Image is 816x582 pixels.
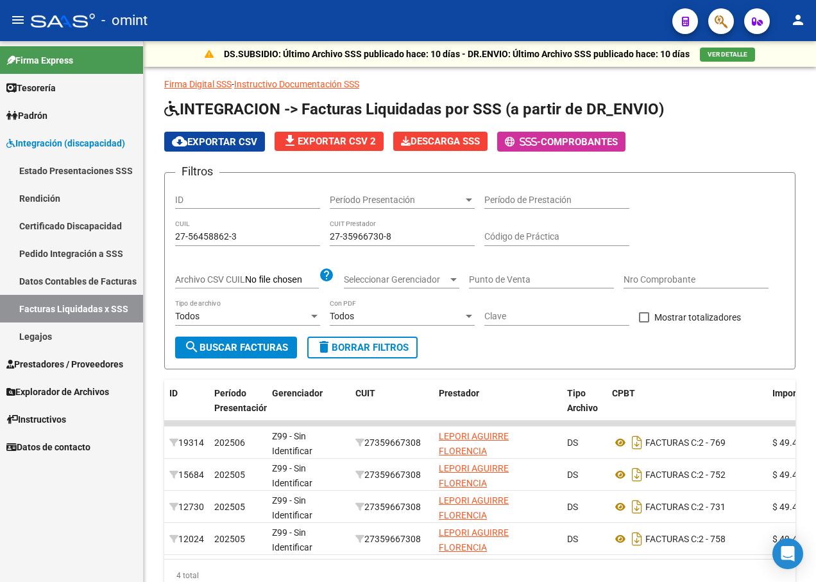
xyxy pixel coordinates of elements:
span: Mostrar totalizadores [654,310,741,325]
span: DS [567,437,578,448]
span: FACTURAS C: [645,534,699,544]
div: 15684 [169,468,204,482]
p: DS.SUBSIDIO: Último Archivo SSS publicado hace: 10 días - DR.ENVIO: Último Archivo SSS publicado ... [224,47,690,61]
datatable-header-cell: CPBT [607,380,767,436]
button: Buscar Facturas [175,337,297,358]
datatable-header-cell: CUIT [350,380,434,436]
button: -Comprobantes [497,132,625,152]
datatable-header-cell: Período Presentación [209,380,267,436]
div: 2 - 758 [612,529,762,549]
div: 2 - 769 [612,432,762,453]
span: LEPORI AGUIRRE FLORENCIA [439,431,509,456]
i: Descargar documento [629,432,645,453]
mat-icon: delete [316,339,332,355]
span: Período Presentación [330,195,463,206]
mat-icon: search [184,339,200,355]
i: Descargar documento [629,464,645,485]
span: FACTURAS C: [645,470,699,480]
span: Comprobantes [541,136,618,148]
a: Instructivo Documentación SSS [234,79,359,89]
button: Borrar Filtros [307,337,418,358]
button: VER DETALLE [700,48,755,62]
div: 2 - 752 [612,464,762,485]
div: 19314 [169,436,204,450]
button: Descarga SSS [393,132,488,151]
input: Archivo CSV CUIL [245,274,319,286]
span: CUIT [355,388,375,398]
span: VER DETALLE [708,51,747,58]
span: CPBT [612,388,635,398]
span: 202505 [214,502,245,512]
span: Prestador [439,388,479,398]
span: Descarga SSS [401,136,480,147]
datatable-header-cell: ID [164,380,209,436]
mat-icon: help [319,267,334,283]
span: Tipo Archivo [567,388,598,413]
span: FACTURAS C: [645,437,699,448]
div: 2 - 731 [612,497,762,517]
div: 27359667308 [355,532,429,547]
div: 12730 [169,500,204,515]
mat-icon: menu [10,12,26,28]
span: - [505,136,541,148]
span: LEPORI AGUIRRE FLORENCIA [439,495,509,520]
div: 27359667308 [355,468,429,482]
span: Explorador de Archivos [6,385,109,399]
span: Exportar CSV 2 [282,136,376,147]
span: DS [567,470,578,480]
span: Período Presentación [214,388,269,413]
span: LEPORI AGUIRRE FLORENCIA [439,527,509,552]
mat-icon: cloud_download [172,134,187,149]
button: Exportar CSV 2 [275,132,384,151]
h3: Filtros [175,163,219,181]
span: DS [567,502,578,512]
div: 12024 [169,532,204,547]
i: Descargar documento [629,497,645,517]
span: Z99 - Sin Identificar [272,527,312,552]
datatable-header-cell: Gerenciador [267,380,350,436]
span: Archivo CSV CUIL [175,274,245,285]
span: Borrar Filtros [316,342,409,353]
mat-icon: file_download [282,133,298,148]
span: ID [169,388,178,398]
span: INTEGRACION -> Facturas Liquidadas por SSS (a partir de DR_ENVIO) [164,100,664,118]
span: Padrón [6,109,47,123]
span: Todos [175,311,200,321]
span: Gerenciador [272,388,323,398]
span: Todos [330,311,354,321]
span: Z99 - Sin Identificar [272,463,312,488]
span: DS [567,534,578,544]
span: Datos de contacto [6,440,90,454]
span: Instructivos [6,412,66,427]
datatable-header-cell: Prestador [434,380,562,436]
span: Firma Express [6,53,73,67]
a: Firma Digital SSS [164,79,232,89]
span: Buscar Facturas [184,342,288,353]
span: 202505 [214,470,245,480]
span: Integración (discapacidad) [6,136,125,150]
p: - [164,77,795,91]
div: Open Intercom Messenger [772,538,803,569]
span: Z99 - Sin Identificar [272,495,312,520]
datatable-header-cell: Tipo Archivo [562,380,607,436]
span: Z99 - Sin Identificar [272,431,312,456]
span: Seleccionar Gerenciador [344,274,448,285]
span: 202506 [214,437,245,448]
span: Exportar CSV [172,136,257,148]
span: LEPORI AGUIRRE FLORENCIA [439,463,509,488]
i: Descargar documento [629,529,645,549]
span: Tesorería [6,81,56,95]
div: 27359667308 [355,500,429,515]
div: 27359667308 [355,436,429,450]
span: Prestadores / Proveedores [6,357,123,371]
mat-icon: person [790,12,806,28]
app-download-masive: Descarga masiva de comprobantes (adjuntos) [393,132,488,152]
button: Exportar CSV [164,132,265,152]
span: 202505 [214,534,245,544]
span: - omint [101,6,148,35]
span: FACTURAS C: [645,502,699,512]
